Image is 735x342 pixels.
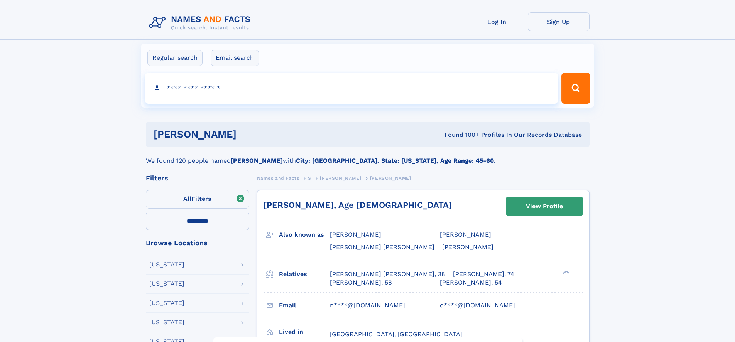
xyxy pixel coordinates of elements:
span: [GEOGRAPHIC_DATA], [GEOGRAPHIC_DATA] [330,330,462,338]
div: We found 120 people named with . [146,147,590,165]
div: Filters [146,175,249,182]
h3: Email [279,299,330,312]
span: All [183,195,191,202]
a: [PERSON_NAME], 74 [453,270,514,278]
span: [PERSON_NAME] [330,231,381,238]
div: [US_STATE] [149,300,184,306]
img: Logo Names and Facts [146,12,257,33]
h3: Relatives [279,268,330,281]
span: [PERSON_NAME] [320,175,361,181]
div: Browse Locations [146,239,249,246]
b: [PERSON_NAME] [231,157,283,164]
span: [PERSON_NAME] [440,231,491,238]
a: [PERSON_NAME], Age [DEMOGRAPHIC_DATA] [264,200,452,210]
a: [PERSON_NAME] [320,173,361,183]
div: View Profile [526,197,563,215]
div: ❯ [561,270,570,275]
label: Email search [211,50,259,66]
a: [PERSON_NAME], 58 [330,278,392,287]
a: Names and Facts [257,173,299,183]
div: Found 100+ Profiles In Our Records Database [340,131,582,139]
a: View Profile [506,197,583,216]
a: Log In [466,12,528,31]
h3: Lived in [279,325,330,339]
label: Regular search [147,50,203,66]
h3: Also known as [279,228,330,241]
b: City: [GEOGRAPHIC_DATA], State: [US_STATE], Age Range: 45-60 [296,157,494,164]
span: [PERSON_NAME] [442,243,493,251]
h1: [PERSON_NAME] [154,130,341,139]
span: [PERSON_NAME] [PERSON_NAME] [330,243,434,251]
button: Search Button [561,73,590,104]
a: [PERSON_NAME] [PERSON_NAME], 38 [330,270,445,278]
a: [PERSON_NAME], 54 [440,278,502,287]
div: [US_STATE] [149,319,184,325]
a: Sign Up [528,12,590,31]
span: [PERSON_NAME] [370,175,411,181]
div: [US_STATE] [149,261,184,268]
div: [US_STATE] [149,281,184,287]
label: Filters [146,190,249,209]
span: S [308,175,311,181]
a: S [308,173,311,183]
input: search input [145,73,558,104]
